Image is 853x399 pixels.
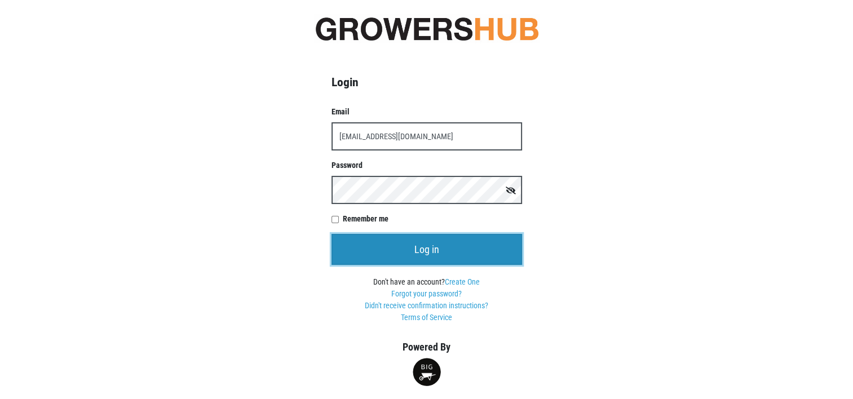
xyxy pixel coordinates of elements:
[413,358,441,386] img: small-round-logo-d6fdfe68ae19b7bfced82731a0234da4.png
[332,276,522,323] div: Don't have an account?
[365,301,488,310] a: Didn't receive confirmation instructions?
[332,75,522,90] h4: Login
[332,234,522,265] input: Log in
[314,341,540,353] h5: Powered By
[391,289,462,298] a: Forgot your password?
[332,159,522,171] label: Password
[332,106,522,118] label: Email
[314,14,540,43] img: original-fc7597fdc6adbb9d0e2ae620e786d1a2.jpg
[445,277,480,286] a: Create One
[401,313,452,322] a: Terms of Service
[343,213,522,225] label: Remember me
